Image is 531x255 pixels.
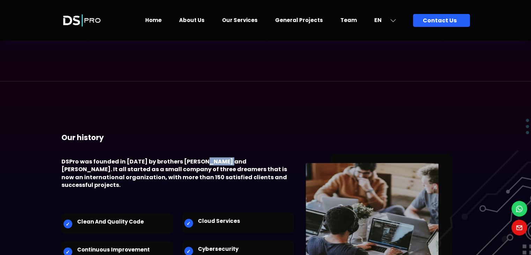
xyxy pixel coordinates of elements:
a: Team [340,16,357,24]
h4: DSPro was founded in [DATE] by brothers [PERSON_NAME] and [PERSON_NAME]. It all started as a smal... [61,158,295,189]
a: Home [145,16,162,24]
a: Contact Us [413,14,470,27]
span: EN [374,16,382,24]
a: Our Services [222,16,258,24]
span: Cloud Services [198,218,240,233]
a: About Us [179,16,205,24]
h3: Our history [61,132,295,143]
a: General Projects [275,16,323,24]
span: Clean and quality code [77,219,144,234]
img: Launch Logo [61,8,102,33]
